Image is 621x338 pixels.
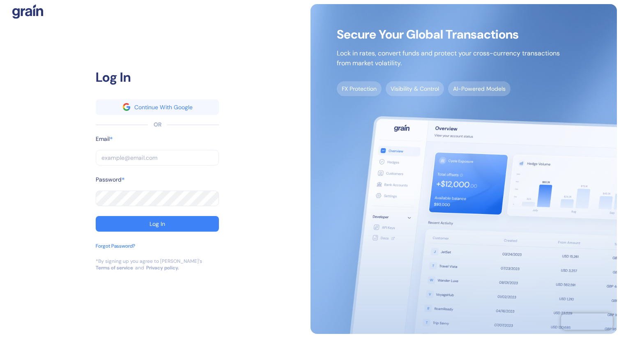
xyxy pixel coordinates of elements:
input: example@email.com [96,150,219,166]
button: googleContinue With Google [96,99,219,115]
span: Visibility & Control [386,81,444,96]
span: AI-Powered Models [448,81,511,96]
a: Terms of service [96,264,133,271]
div: *By signing up you agree to [PERSON_NAME]’s [96,258,202,264]
span: FX Protection [337,81,382,96]
div: Continue With Google [134,104,193,110]
button: Log In [96,216,219,232]
img: logo [12,4,43,19]
a: Privacy policy. [146,264,179,271]
button: Forgot Password? [96,242,135,258]
div: Log In [149,221,165,227]
div: Log In [96,67,219,87]
span: Secure Your Global Transactions [337,30,560,39]
img: google [123,103,130,110]
div: Forgot Password? [96,242,135,250]
label: Email [96,135,110,143]
label: Password [96,175,122,184]
div: and [135,264,144,271]
p: Lock in rates, convert funds and protect your cross-currency transactions from market volatility. [337,48,560,68]
img: signup-main-image [310,4,617,334]
iframe: Chatra live chat [561,313,613,330]
div: OR [154,120,161,129]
